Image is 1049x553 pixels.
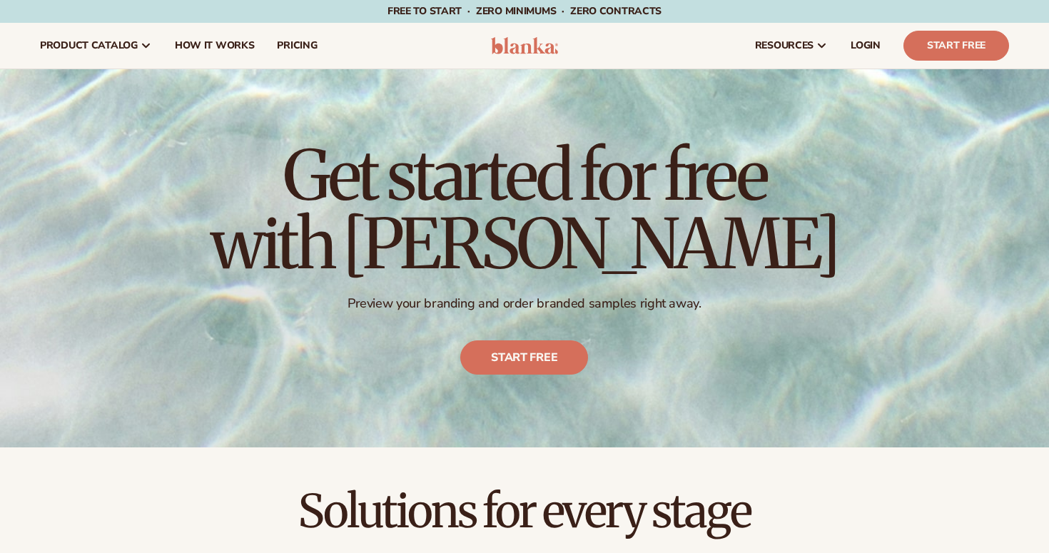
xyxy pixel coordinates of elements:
h1: Get started for free with [PERSON_NAME] [211,141,838,278]
p: Preview your branding and order branded samples right away. [211,295,838,312]
a: product catalog [29,23,163,69]
img: logo [491,37,559,54]
a: resources [744,23,839,69]
a: How It Works [163,23,266,69]
span: product catalog [40,40,138,51]
span: Free to start · ZERO minimums · ZERO contracts [387,4,662,18]
a: Start free [461,341,589,375]
span: resources [755,40,814,51]
span: LOGIN [851,40,881,51]
span: How It Works [175,40,255,51]
a: LOGIN [839,23,892,69]
a: pricing [265,23,328,69]
h2: Solutions for every stage [40,487,1009,535]
span: pricing [277,40,317,51]
a: Start Free [903,31,1009,61]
